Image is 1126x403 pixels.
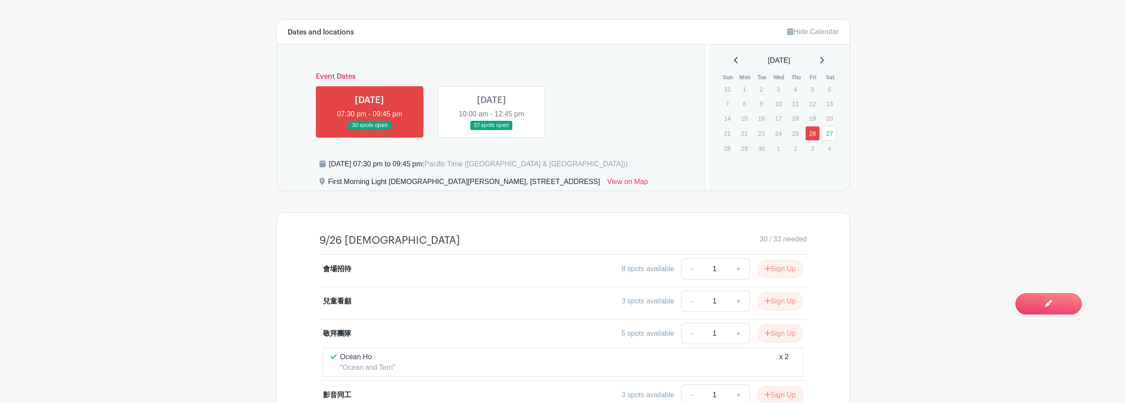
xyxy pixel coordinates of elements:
p: 30 [754,142,769,155]
p: 20 [822,111,837,125]
p: 3 [805,142,820,155]
button: Sign Up [757,292,803,311]
p: 2 [754,82,769,96]
div: 3 spots available [622,296,674,307]
p: 3 [771,82,786,96]
a: - [681,258,702,280]
p: 16 [754,111,769,125]
h4: 9/26 [DEMOGRAPHIC_DATA] [319,234,460,247]
th: Wed [771,73,788,82]
p: 1 [771,142,786,155]
div: 8 spots available [622,264,674,274]
span: [DATE] [768,55,790,66]
h6: Dates and locations [288,28,354,37]
div: [DATE] 07:30 pm to 09:45 pm [329,159,628,169]
p: 22 [737,127,752,140]
th: Tue [753,73,771,82]
span: (Pacific Time ([GEOGRAPHIC_DATA] & [GEOGRAPHIC_DATA])) [422,160,628,168]
p: 11 [788,97,803,111]
p: 15 [737,111,752,125]
a: 27 [822,126,837,141]
div: 兒童看顧 [323,296,351,307]
div: x 2 [779,352,788,373]
p: 13 [822,97,837,111]
span: 30 / 33 needed [760,234,807,245]
p: 14 [720,111,734,125]
p: 1 [737,82,752,96]
p: "Ocean and Terri" [340,362,396,373]
div: 影音同工 [323,390,351,400]
div: 敬拜團隊 [323,328,351,339]
button: Sign Up [757,260,803,278]
a: - [681,323,702,344]
p: 12 [805,97,820,111]
p: 31 [720,82,734,96]
p: 4 [822,142,837,155]
p: 9 [754,97,769,111]
th: Mon [737,73,754,82]
a: - [681,291,702,312]
th: Sun [719,73,737,82]
p: 5 [805,82,820,96]
h6: Event Dates [309,73,675,81]
a: 26 [805,126,820,141]
p: 25 [788,127,803,140]
div: First Morning Light [DEMOGRAPHIC_DATA][PERSON_NAME], [STREET_ADDRESS] [328,177,600,191]
p: 10 [771,97,786,111]
p: 23 [754,127,769,140]
p: 4 [788,82,803,96]
p: 18 [788,111,803,125]
a: + [727,291,749,312]
div: 5 spots available [622,328,674,339]
p: 17 [771,111,786,125]
p: 21 [720,127,734,140]
p: 29 [737,142,752,155]
a: + [727,323,749,344]
button: Sign Up [757,324,803,343]
a: View on Map [607,177,648,191]
a: Hide Calendar [787,28,838,35]
p: 6 [822,82,837,96]
th: Fri [805,73,822,82]
div: 會場招待 [323,264,351,274]
th: Thu [788,73,805,82]
p: 24 [771,127,786,140]
p: 19 [805,111,820,125]
p: Ocean Ho [340,352,396,362]
th: Sat [822,73,839,82]
p: 7 [720,97,734,111]
div: 3 spots available [622,390,674,400]
a: + [727,258,749,280]
p: 28 [720,142,734,155]
p: 8 [737,97,752,111]
p: 2 [788,142,803,155]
